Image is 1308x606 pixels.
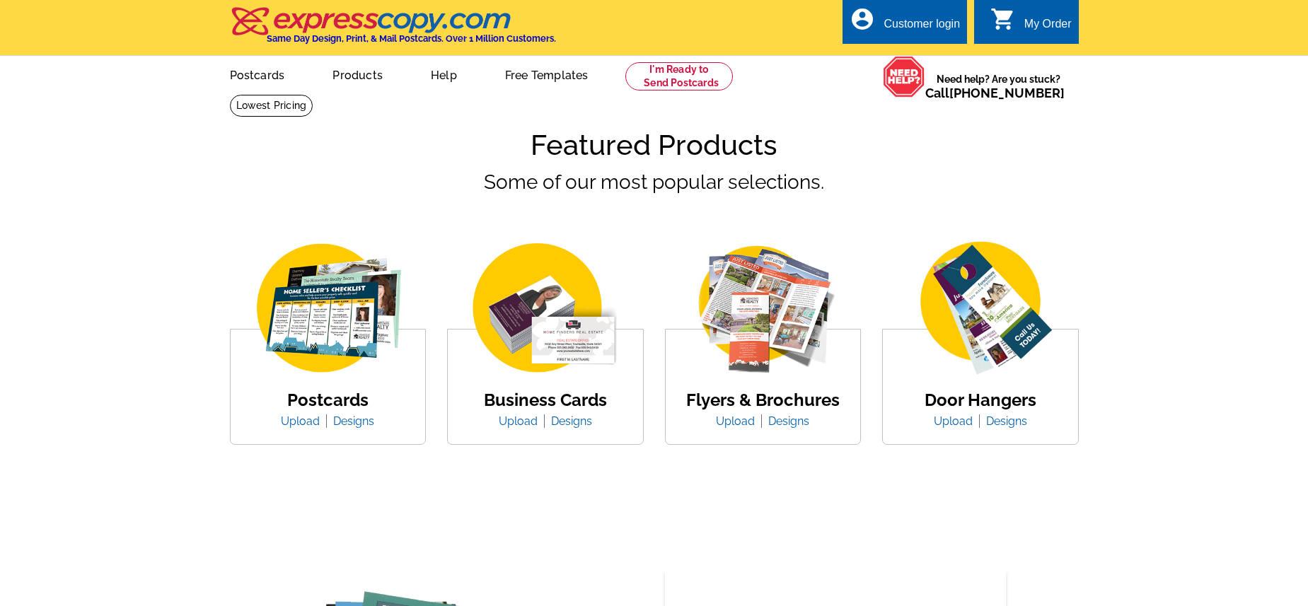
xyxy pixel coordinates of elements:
[986,414,1027,428] a: Designs
[850,16,960,33] a: account_circle Customer login
[281,390,374,411] h4: Postcards
[333,414,374,428] a: Designs
[949,86,1065,100] a: [PHONE_NUMBER]
[207,57,308,91] a: Postcards
[408,57,480,91] a: Help
[551,414,592,428] a: Designs
[925,72,1072,100] span: Need help? Are you stuck?
[686,390,840,411] h4: Flyers & Brochures
[768,414,809,428] a: Designs
[892,241,1069,378] img: door-hanger.png
[990,6,1016,32] i: shopping_cart
[499,414,548,428] a: Upload
[239,240,416,377] img: img_postcard.png
[1024,18,1072,37] div: My Order
[457,240,634,377] img: business-card.png
[484,390,607,411] h4: Business Cards
[230,17,556,44] a: Same Day Design, Print, & Mail Postcards. Over 1 Million Customers.
[934,414,983,428] a: Upload
[230,168,1079,261] p: Some of our most popular selections.
[281,414,330,428] a: Upload
[925,390,1036,411] h4: Door Hangers
[674,240,851,377] img: flyer-card.png
[990,16,1072,33] a: shopping_cart My Order
[230,128,1079,162] h1: Featured Products
[482,57,611,91] a: Free Templates
[884,18,960,37] div: Customer login
[716,414,765,428] a: Upload
[267,33,556,44] h4: Same Day Design, Print, & Mail Postcards. Over 1 Million Customers.
[850,6,875,32] i: account_circle
[310,57,405,91] a: Products
[925,86,1065,100] span: Call
[883,56,925,98] img: help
